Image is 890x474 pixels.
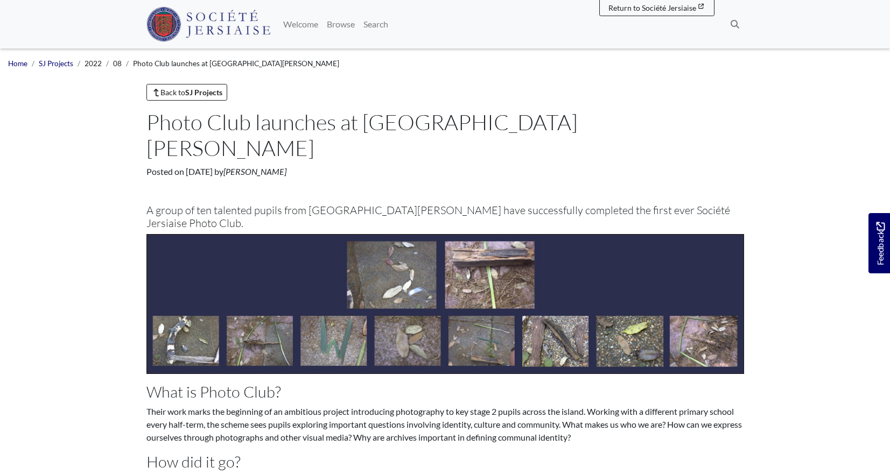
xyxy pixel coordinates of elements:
[146,165,744,178] p: Posted on [DATE] by
[133,59,339,68] span: Photo Club launches at [GEOGRAPHIC_DATA][PERSON_NAME]
[146,204,744,230] h5: A group of ten talented pupils from [GEOGRAPHIC_DATA][PERSON_NAME] have successfully completed th...
[146,109,744,161] h1: Photo Club launches at [GEOGRAPHIC_DATA][PERSON_NAME]
[146,405,744,444] p: Their work marks the beginning of an ambitious project introducing photography to key stage 2 pup...
[113,59,122,68] span: 08
[146,452,744,471] h3: How did it go?
[146,383,744,401] h3: What is Photo Club?
[223,166,286,176] em: [PERSON_NAME]
[279,13,323,35] a: Welcome
[359,13,393,35] a: Search
[323,13,359,35] a: Browse
[146,84,228,101] a: Back toSJ Projects
[874,222,887,266] span: Feedback
[146,7,271,41] img: Société Jersiaise
[608,3,696,12] span: Return to Société Jersiaise
[85,59,102,68] span: 2022
[8,59,27,68] a: Home
[185,88,222,97] strong: SJ Projects
[146,4,271,44] a: Société Jersiaise logo
[868,213,890,273] a: Would you like to provide feedback?
[39,59,73,68] a: SJ Projects
[146,234,744,373] img: St Lawrence School name written in alphabetography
